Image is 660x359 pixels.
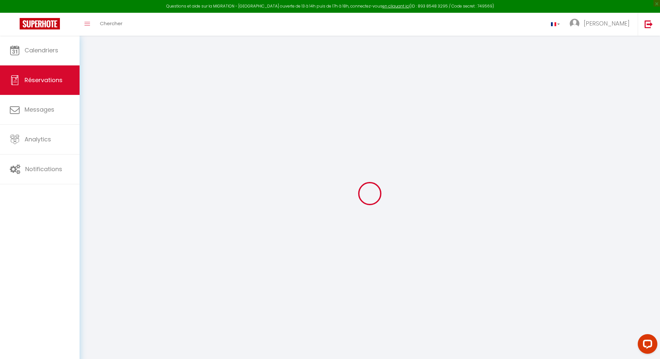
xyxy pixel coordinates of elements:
span: Notifications [25,165,62,173]
span: Calendriers [25,46,58,54]
iframe: LiveChat chat widget [632,332,660,359]
a: ... [PERSON_NAME] [565,13,638,36]
span: Analytics [25,135,51,143]
span: Chercher [100,20,122,27]
img: ... [570,19,579,28]
a: en cliquant ici [382,3,410,9]
span: Messages [25,105,54,114]
img: Super Booking [20,18,60,29]
img: logout [645,20,653,28]
a: Chercher [95,13,127,36]
span: [PERSON_NAME] [584,19,630,27]
span: Réservations [25,76,63,84]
